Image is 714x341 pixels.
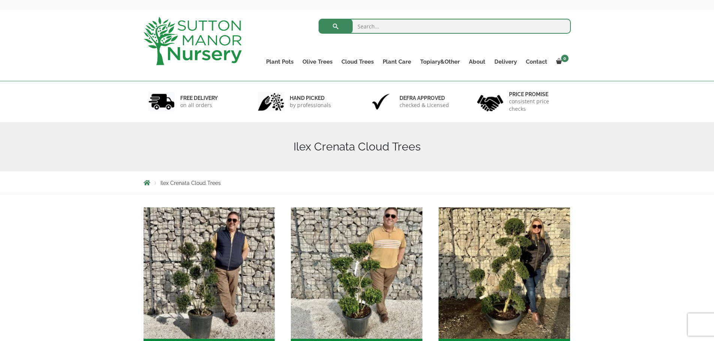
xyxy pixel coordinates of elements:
[290,95,331,101] h6: hand picked
[291,207,422,339] img: Plateau Ilex Clouds
[509,91,566,98] h6: Price promise
[490,57,521,67] a: Delivery
[509,98,566,113] p: consistent price checks
[400,101,449,109] p: checked & Licensed
[298,57,337,67] a: Olive Trees
[262,57,298,67] a: Plant Pots
[180,95,218,101] h6: FREE DELIVERY
[160,180,221,186] span: Ilex Crenata Cloud Trees
[337,57,378,67] a: Cloud Trees
[552,57,571,67] a: 0
[416,57,464,67] a: Topiary&Other
[144,207,275,339] img: Ilex Crenata Pom Pons
[144,17,242,65] img: logo
[148,92,175,111] img: 1.jpg
[180,101,218,109] p: on all orders
[464,57,490,67] a: About
[477,90,503,113] img: 4.jpg
[521,57,552,67] a: Contact
[378,57,416,67] a: Plant Care
[258,92,284,111] img: 2.jpg
[400,95,449,101] h6: Defra approved
[144,140,571,153] h1: Ilex Crenata Cloud Trees
[290,101,331,109] p: by professionals
[561,55,569,62] span: 0
[144,180,571,186] nav: Breadcrumbs
[368,92,394,111] img: 3.jpg
[319,19,571,34] input: Search...
[439,207,570,339] img: Large Ilex Clouds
